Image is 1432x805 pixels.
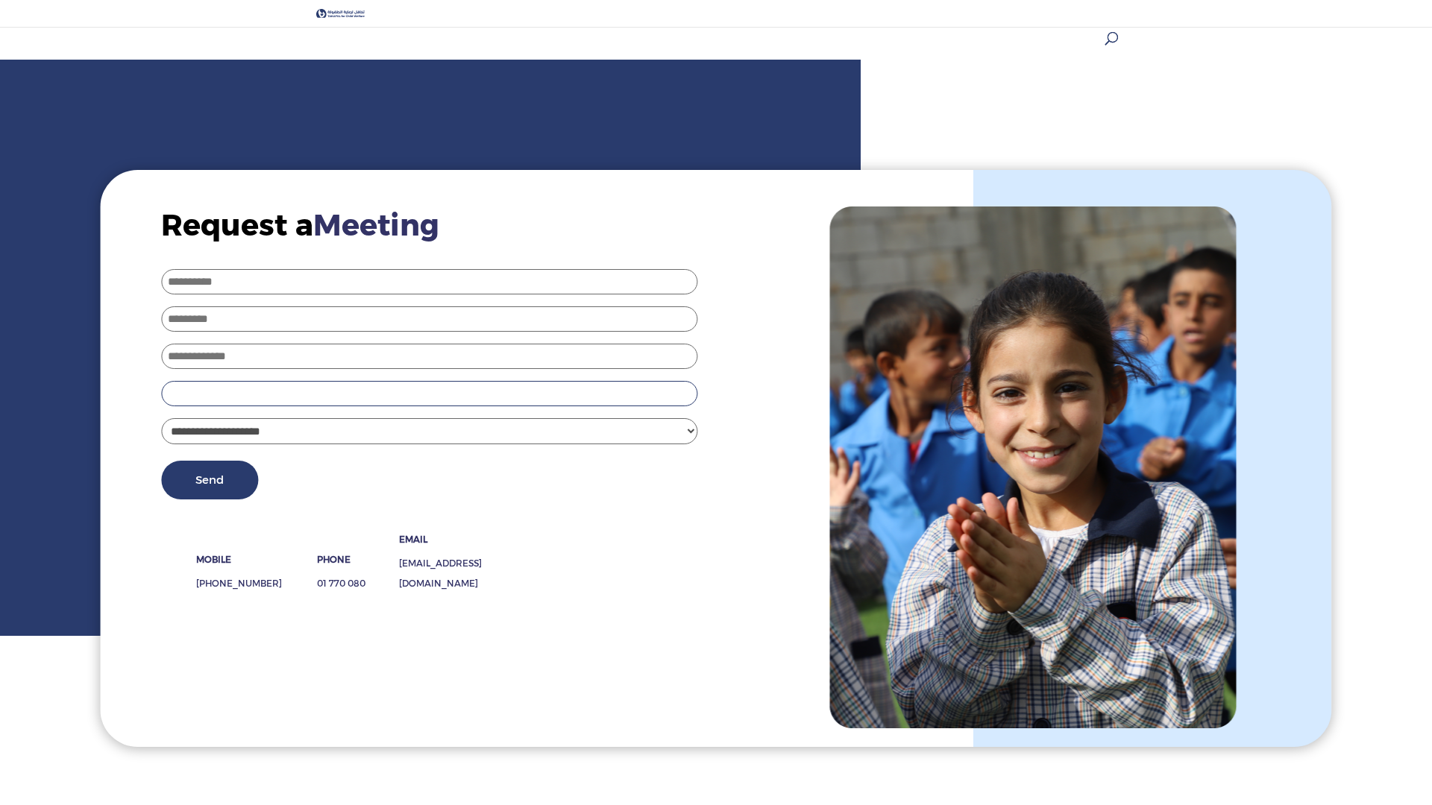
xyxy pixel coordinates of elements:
a: PHONE [317,554,351,565]
button: Send [161,461,258,499]
p: 01 770 080 [317,573,365,593]
img: Component 6 [829,206,1237,728]
p: [EMAIL_ADDRESS][DOMAIN_NAME] [399,553,482,593]
a: EMAIL [399,534,427,545]
p: [PHONE_NUMBER] [196,573,282,593]
h2: Request a [161,206,697,252]
span: Meeting [313,206,439,243]
img: Takaful [316,9,365,19]
a: MOBILE [196,554,231,565]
